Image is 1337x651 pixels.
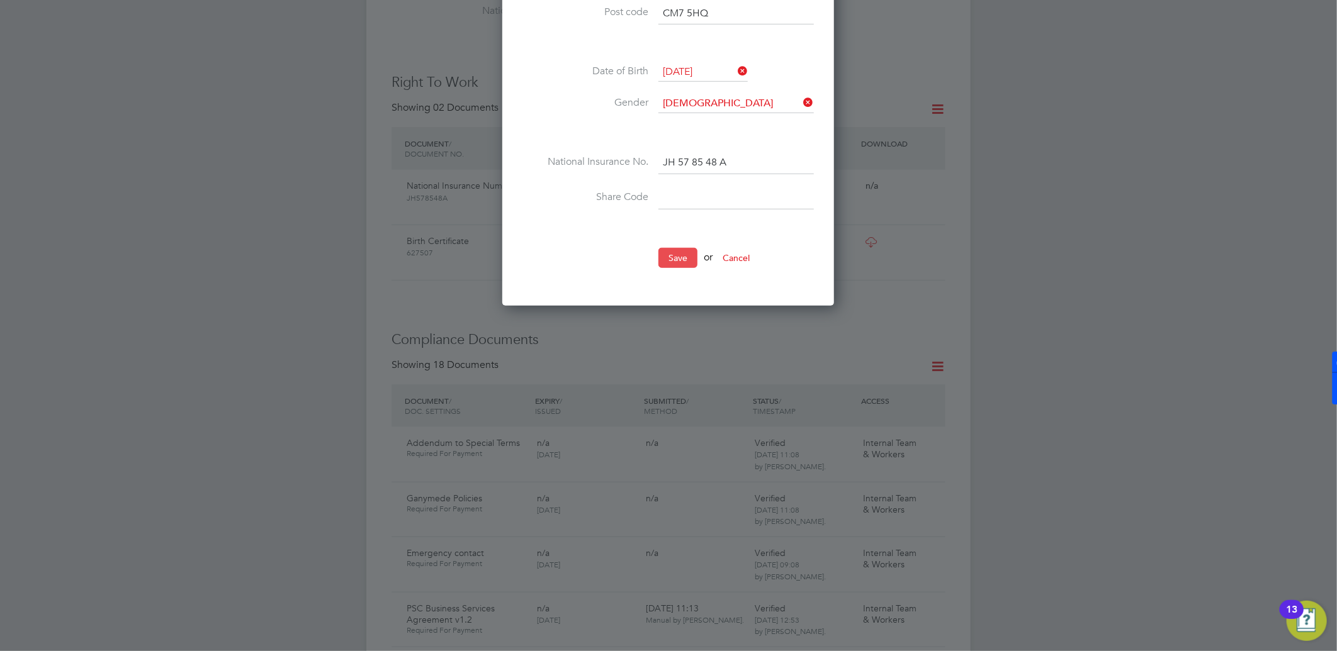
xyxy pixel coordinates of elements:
label: Gender [522,96,648,109]
input: Select one [658,63,748,82]
button: Save [658,248,697,268]
button: Cancel [713,248,760,268]
input: Select one [658,94,814,113]
label: Date of Birth [522,65,648,78]
div: 13 [1286,609,1297,626]
li: or [522,248,814,281]
label: Share Code [522,191,648,204]
label: National Insurance No. [522,155,648,169]
label: Post code [522,6,648,19]
button: Open Resource Center, 13 new notifications [1287,601,1327,641]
